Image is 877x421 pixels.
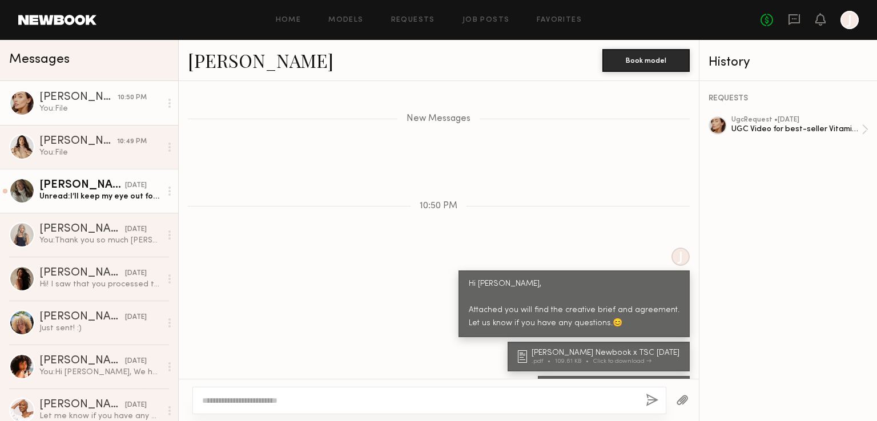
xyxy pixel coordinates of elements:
a: Home [276,17,301,24]
span: 10:50 PM [420,201,457,211]
div: [PERSON_NAME] [39,92,118,103]
div: [PERSON_NAME] [39,355,125,367]
div: [DATE] [125,312,147,323]
a: Book model [602,55,690,64]
button: Book model [602,49,690,72]
div: You: File [39,147,161,158]
a: [PERSON_NAME] Newbook x TSC [DATE].pdf109.61 KBClick to download [518,349,683,365]
div: .pdf [532,358,555,365]
div: You: Hi [PERSON_NAME], We have received it! We'll get back to you via email. [39,367,161,378]
div: 10:49 PM [117,136,147,147]
a: Job Posts [462,17,510,24]
div: [DATE] [125,180,147,191]
div: Hi! I saw that you processed the payment. I was wondering if you guys added the $50 that we agreed? [39,279,161,290]
div: Hi [PERSON_NAME], Attached you will find the creative brief and agreement. Let us know if you hav... [469,278,679,330]
div: Just sent! :) [39,323,161,334]
div: History [709,56,868,69]
div: You: Thank you so much [PERSON_NAME]! [39,235,161,246]
div: [DATE] [125,356,147,367]
div: [PERSON_NAME] [39,268,125,279]
div: Unread: I’ll keep my eye out for that. Thanks! [39,191,161,202]
div: [PERSON_NAME] [39,224,125,235]
div: [PERSON_NAME] [39,311,125,323]
div: You: File [39,103,161,114]
a: Requests [391,17,435,24]
div: [DATE] [125,224,147,235]
div: [PERSON_NAME] Newbook x TSC [DATE] [532,349,683,357]
div: [PERSON_NAME] [39,136,117,147]
div: REQUESTS [709,95,868,103]
a: [PERSON_NAME] [188,48,333,72]
div: [PERSON_NAME] [39,399,125,411]
div: UGC Video for best-seller Vitamin C [731,124,862,135]
div: [DATE] [125,268,147,279]
a: Models [328,17,363,24]
div: 109.61 KB [555,358,593,365]
div: Click to download [593,358,651,365]
div: 10:50 PM [118,92,147,103]
a: ugcRequest •[DATE]UGC Video for best-seller Vitamin C [731,116,868,143]
a: Favorites [537,17,582,24]
div: ugc Request • [DATE] [731,116,862,124]
div: [DATE] [125,400,147,411]
a: J [840,11,859,29]
span: New Messages [407,114,470,124]
span: Messages [9,53,70,66]
div: [PERSON_NAME] [39,180,125,191]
